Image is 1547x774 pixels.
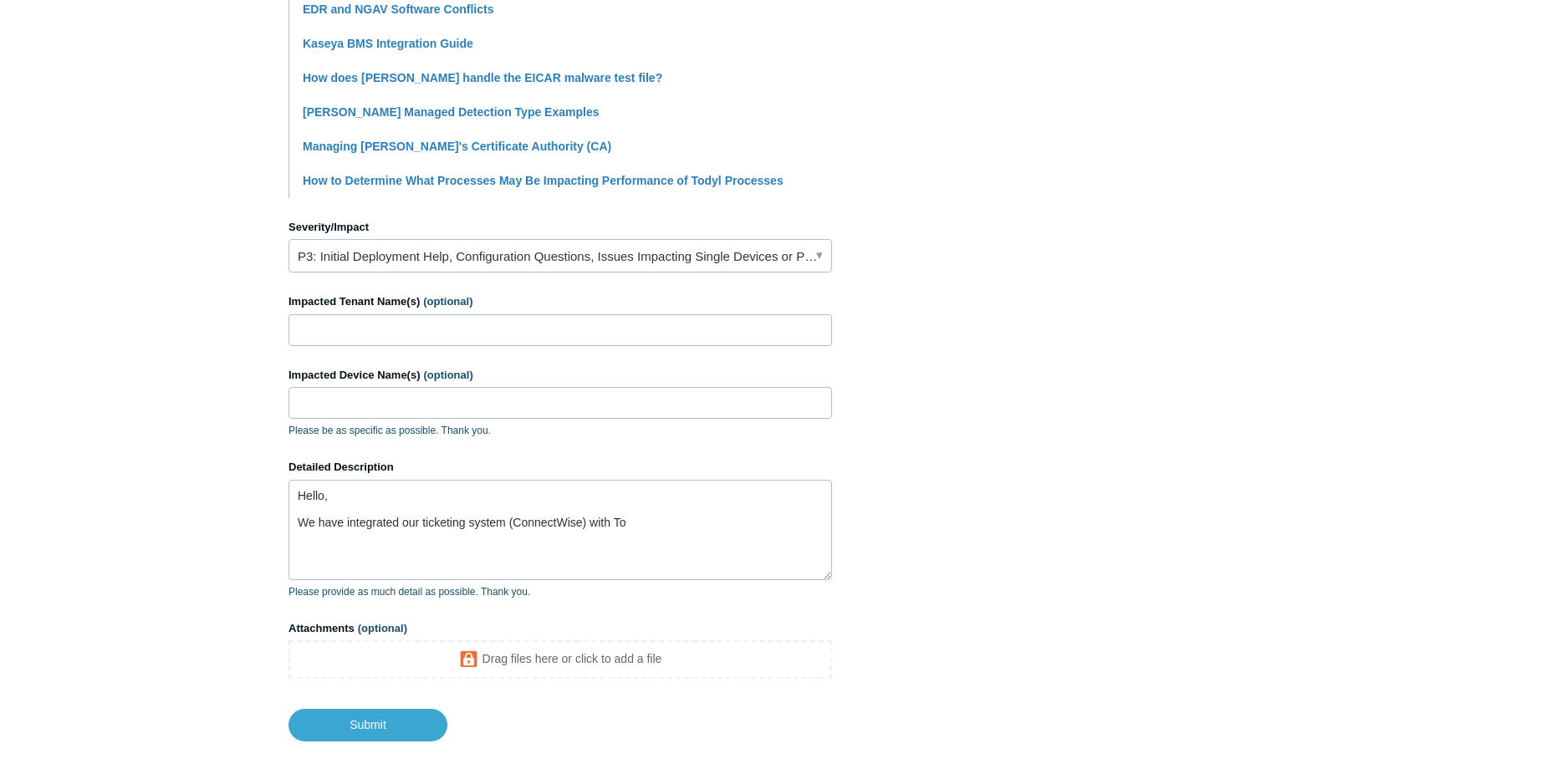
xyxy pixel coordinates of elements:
label: Impacted Device Name(s) [288,367,832,384]
p: Please be as specific as possible. Thank you. [288,423,832,438]
input: Submit [288,709,447,741]
span: (optional) [424,369,473,381]
a: How to Determine What Processes May Be Impacting Performance of Todyl Processes [303,174,784,187]
a: Managing [PERSON_NAME]'s Certificate Authority (CA) [303,140,611,153]
a: Kaseya BMS Integration Guide [303,37,473,50]
label: Attachments [288,620,832,637]
span: (optional) [423,295,472,308]
a: How does [PERSON_NAME] handle the EICAR malware test file? [303,71,662,84]
label: Severity/Impact [288,219,832,236]
span: (optional) [358,622,407,634]
p: Please provide as much detail as possible. Thank you. [288,584,832,599]
a: [PERSON_NAME] Managed Detection Type Examples [303,105,599,119]
label: Impacted Tenant Name(s) [288,293,832,310]
a: EDR and NGAV Software Conflicts [303,3,493,16]
label: Detailed Description [288,459,832,476]
a: P3: Initial Deployment Help, Configuration Questions, Issues Impacting Single Devices or Past Out... [288,239,832,272]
